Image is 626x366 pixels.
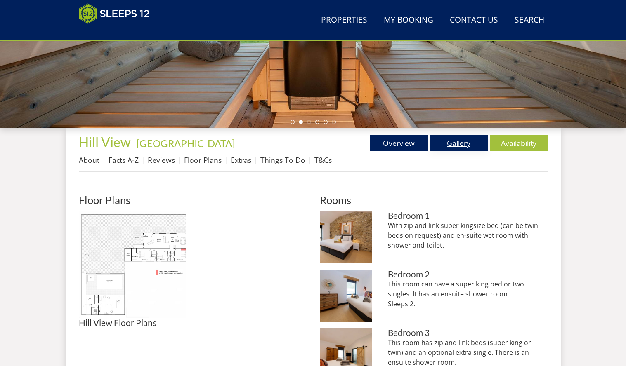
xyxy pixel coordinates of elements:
span: Hill View [79,134,131,150]
span: - [133,137,235,149]
p: With zip and link super kingsize bed (can be twin beds on request) and en-suite wet room with sho... [388,221,547,250]
a: Availability [490,135,548,151]
iframe: Customer reviews powered by Trustpilot [75,29,161,36]
h3: Hill View Floor Plans [79,318,186,328]
a: Gallery [430,135,488,151]
a: Properties [318,11,371,30]
h2: Rooms [320,194,548,206]
a: Overview [370,135,428,151]
a: T&Cs [314,155,332,165]
a: My Booking [380,11,437,30]
a: Hill View [79,134,133,150]
a: [GEOGRAPHIC_DATA] [137,137,235,149]
a: About [79,155,99,165]
p: This room can have a super king bed or two singles. It has an ensuite shower room. Sleeps 2. [388,279,547,309]
h3: Bedroom 1 [388,211,547,221]
a: Extras [231,155,251,165]
img: Sleeps 12 [79,3,150,24]
a: Things To Do [260,155,305,165]
h2: Floor Plans [79,194,307,206]
img: Bedroom 1 [320,211,372,263]
a: Facts A-Z [109,155,139,165]
a: Reviews [148,155,175,165]
a: Contact Us [446,11,501,30]
h3: Bedroom 2 [388,270,547,279]
h3: Bedroom 3 [388,328,547,338]
a: Floor Plans [184,155,222,165]
img: Hill View Floor Plans [79,211,186,318]
a: Search [511,11,548,30]
img: Bedroom 2 [320,270,372,322]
